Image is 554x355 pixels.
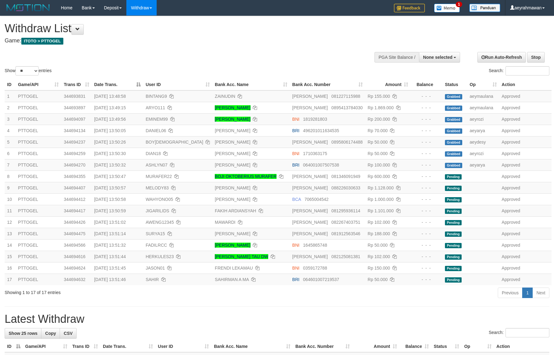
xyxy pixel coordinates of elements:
[146,243,167,248] span: FADILRCC
[94,94,126,99] span: [DATE] 13:48:58
[292,208,328,213] span: [PERSON_NAME]
[462,341,494,352] th: Op: activate to sort column ascending
[5,274,15,285] td: 17
[21,38,63,45] span: ITOTO > PTTOGEL
[477,52,526,63] a: Run Auto-Refresh
[332,94,360,99] span: Copy 081227115988 to clipboard
[467,102,499,113] td: aeymaulana
[434,4,460,12] img: Button%20Memo.svg
[292,185,328,190] span: [PERSON_NAME]
[413,116,440,122] div: - - -
[15,228,61,239] td: PTTOGEL
[368,94,390,99] span: Rp 155.000
[467,125,499,136] td: aeyarya
[499,251,552,262] td: Approved
[499,239,552,251] td: Approved
[368,140,388,145] span: Rp 50.000
[499,90,552,102] td: Approved
[499,182,552,193] td: Approved
[413,231,440,237] div: - - -
[368,220,390,225] span: Rp 102.000
[5,66,52,76] label: Show entries
[64,185,85,190] span: 344694407
[303,151,327,156] span: Copy 1710363175 to clipboard
[368,117,390,122] span: Rp 200.000
[41,328,60,339] a: Copy
[368,162,390,167] span: Rp 100.000
[445,106,462,111] span: Grabbed
[215,254,268,259] a: [PERSON_NAME] TAU DW
[15,262,61,274] td: PTTOGEL
[522,288,533,298] a: 1
[5,22,363,35] h1: Withdraw List
[292,220,328,225] span: [PERSON_NAME]
[64,117,85,122] span: 344694097
[499,193,552,205] td: Approved
[489,66,549,76] label: Search:
[5,182,15,193] td: 9
[211,341,293,352] th: Bank Acc. Name: activate to sort column ascending
[60,328,77,339] a: CSV
[15,90,61,102] td: PTTOGEL
[146,128,166,133] span: DANIEL06
[15,251,61,262] td: PTTOGEL
[5,136,15,148] td: 5
[499,262,552,274] td: Approved
[215,94,235,99] a: ZAINUDIN
[146,105,165,110] span: ARYO111
[411,79,442,90] th: Balance
[215,266,253,271] a: FRENDI LEKAMAU
[292,197,301,202] span: BCA
[445,197,462,202] span: Pending
[23,341,70,352] th: Game/API: activate to sort column ascending
[445,209,462,214] span: Pending
[292,105,328,110] span: [PERSON_NAME]
[64,197,85,202] span: 344694412
[15,79,61,90] th: Game/API: activate to sort column ascending
[92,79,143,90] th: Date Trans.: activate to sort column descending
[527,52,545,63] a: Stop
[5,79,15,90] th: ID
[413,173,440,180] div: - - -
[5,228,15,239] td: 13
[64,208,85,213] span: 344694417
[143,79,212,90] th: User ID: activate to sort column ascending
[15,159,61,171] td: PTTOGEL
[94,185,126,190] span: [DATE] 13:50:57
[15,193,61,205] td: PTTOGEL
[413,128,440,134] div: - - -
[45,331,56,336] span: Copy
[5,262,15,274] td: 16
[292,151,299,156] span: BNI
[94,208,126,213] span: [DATE] 13:50:59
[5,193,15,205] td: 10
[146,185,169,190] span: MELODY83
[5,328,41,339] a: Show 25 rows
[155,341,211,352] th: User ID: activate to sort column ascending
[413,208,440,214] div: - - -
[5,38,363,44] h4: Game:
[352,341,400,352] th: Amount: activate to sort column ascending
[5,251,15,262] td: 15
[498,288,522,298] a: Previous
[445,174,462,180] span: Pending
[332,208,360,213] span: Copy 081295936114 to clipboard
[368,185,394,190] span: Rp 1.128.000
[15,239,61,251] td: PTTOGEL
[413,276,440,283] div: - - -
[15,113,61,125] td: PTTOGEL
[445,128,462,134] span: Grabbed
[146,277,159,282] span: SAHIR
[332,254,360,259] span: Copy 082125081381 to clipboard
[303,162,339,167] span: Copy 064001007507538 to clipboard
[499,159,552,171] td: Approved
[146,220,174,225] span: AWENG12345
[445,266,462,271] span: Pending
[499,171,552,182] td: Approved
[442,79,467,90] th: Status
[292,162,299,167] span: BRI
[368,151,388,156] span: Rp 50.000
[15,66,39,76] select: Showentries
[505,66,549,76] input: Search:
[64,277,85,282] span: 344694632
